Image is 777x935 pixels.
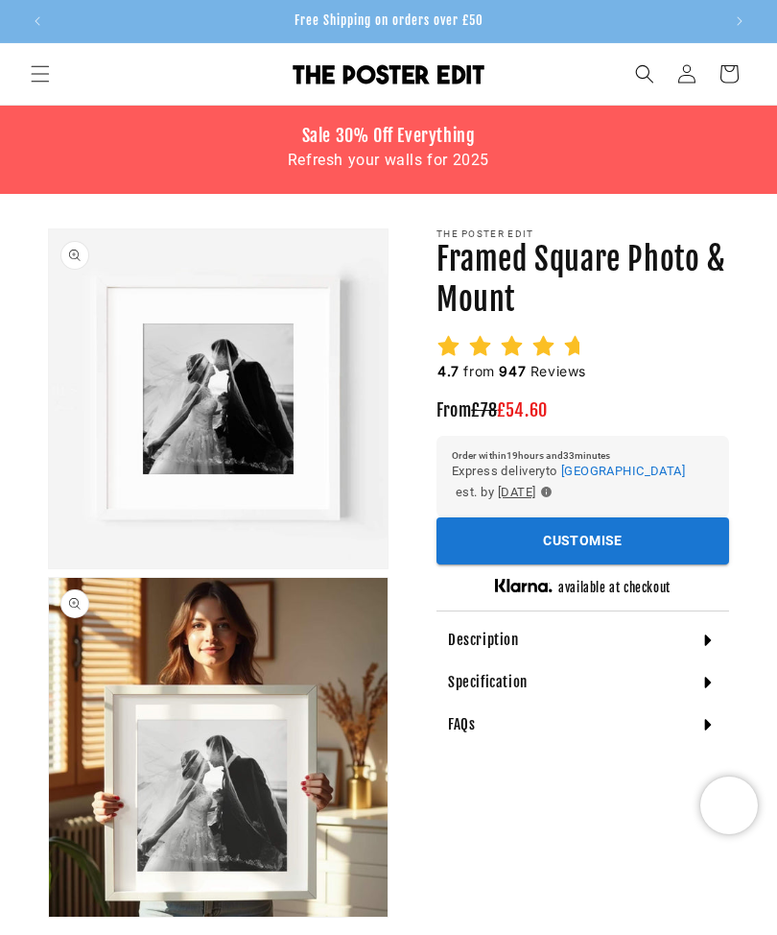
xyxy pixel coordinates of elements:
h4: Description [448,631,519,650]
span: 947 [499,363,526,379]
span: [DATE] [498,482,536,503]
h5: available at checkout [558,580,671,596]
span: [GEOGRAPHIC_DATA] [561,464,685,478]
span: Express delivery to [452,461,557,482]
h4: FAQs [448,715,475,734]
span: est. by [456,482,494,503]
span: 4.7 [437,363,459,379]
span: £54.60 [497,399,548,420]
div: outlined primary button group [436,517,729,564]
h6: Order within 19 hours and 33 minutes [452,451,714,461]
h1: Framed Square Photo & Mount [436,240,729,320]
div: Announcement [59,3,718,39]
h3: From [436,399,729,421]
span: £78 [471,399,497,420]
summary: Menu [19,53,61,95]
a: The Poster Edit [286,57,492,91]
summary: Search [624,53,666,95]
h4: Specification [448,673,528,692]
img: The Poster Edit [293,64,484,84]
h2: from Reviews [436,362,587,381]
div: 2 of 3 [59,3,718,39]
span: Free Shipping on orders over £50 [294,12,483,28]
p: The Poster Edit [436,228,729,240]
media-gallery: Gallery Viewer [48,228,388,918]
button: [GEOGRAPHIC_DATA] [561,461,685,482]
button: Customise [436,517,729,564]
iframe: Chatra live chat [700,777,758,834]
